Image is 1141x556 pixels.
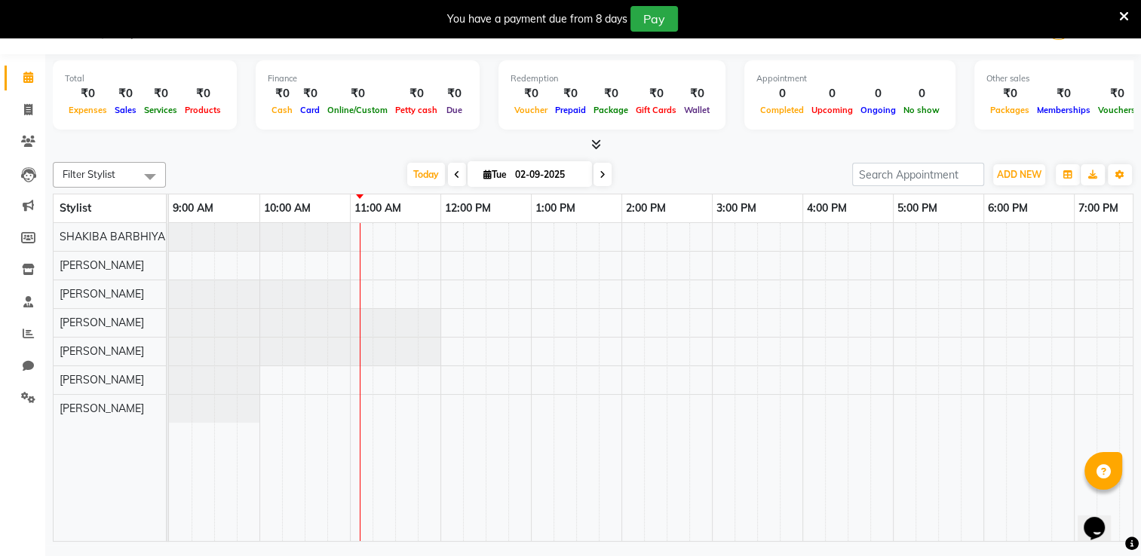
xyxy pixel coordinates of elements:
a: 2:00 PM [622,197,670,219]
a: 10:00 AM [260,197,314,219]
iframe: chat widget [1078,496,1126,541]
span: Voucher [511,105,551,115]
div: 0 [808,85,857,102]
span: [PERSON_NAME] [60,373,144,386]
span: Tue [480,169,511,180]
div: Total [65,72,225,85]
div: 0 [900,85,943,102]
div: ₹0 [590,85,632,102]
span: Services [140,105,181,115]
div: Finance [268,72,468,85]
span: [PERSON_NAME] [60,344,144,358]
span: Upcoming [808,105,857,115]
span: Prepaid [551,105,590,115]
span: [PERSON_NAME] [60,287,144,301]
div: ₹0 [268,85,296,102]
span: Cash [268,105,296,115]
span: Petty cash [391,105,441,115]
span: [PERSON_NAME] [60,258,144,272]
button: Pay [630,6,678,32]
span: Vouchers [1094,105,1139,115]
span: ADD NEW [997,169,1041,180]
div: ₹0 [296,85,324,102]
span: Sales [111,105,140,115]
span: Expenses [65,105,111,115]
div: ₹0 [441,85,468,102]
div: ₹0 [632,85,680,102]
span: Due [443,105,466,115]
span: Products [181,105,225,115]
span: [PERSON_NAME] [60,316,144,329]
div: ₹0 [1094,85,1139,102]
a: 9:00 AM [169,197,217,219]
div: ₹0 [140,85,181,102]
span: Memberships [1033,105,1094,115]
a: 6:00 PM [984,197,1032,219]
span: Filter Stylist [63,168,115,180]
div: ₹0 [391,85,441,102]
span: Gift Cards [632,105,680,115]
span: Stylist [60,201,91,215]
a: 3:00 PM [713,197,760,219]
a: 7:00 PM [1075,197,1122,219]
span: Completed [756,105,808,115]
div: 0 [857,85,900,102]
div: ₹0 [111,85,140,102]
span: Packages [986,105,1033,115]
div: You have a payment due from 8 days [447,11,627,27]
span: Online/Custom [324,105,391,115]
span: Ongoing [857,105,900,115]
span: SHAKIBA BARBHIYA [60,230,165,243]
div: ₹0 [65,85,111,102]
div: ₹0 [511,85,551,102]
a: 5:00 PM [894,197,941,219]
a: 11:00 AM [351,197,405,219]
span: Today [407,163,445,186]
div: ₹0 [986,85,1033,102]
a: 1:00 PM [532,197,579,219]
div: ₹0 [324,85,391,102]
div: ₹0 [181,85,225,102]
div: Redemption [511,72,713,85]
span: No show [900,105,943,115]
div: ₹0 [1033,85,1094,102]
span: Card [296,105,324,115]
div: ₹0 [680,85,713,102]
a: 4:00 PM [803,197,851,219]
input: 2025-09-02 [511,163,586,186]
a: 12:00 PM [441,197,495,219]
div: 0 [756,85,808,102]
button: ADD NEW [993,164,1045,185]
div: ₹0 [551,85,590,102]
div: Appointment [756,72,943,85]
input: Search Appointment [852,163,984,186]
span: [PERSON_NAME] [60,402,144,415]
span: Package [590,105,632,115]
span: Wallet [680,105,713,115]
